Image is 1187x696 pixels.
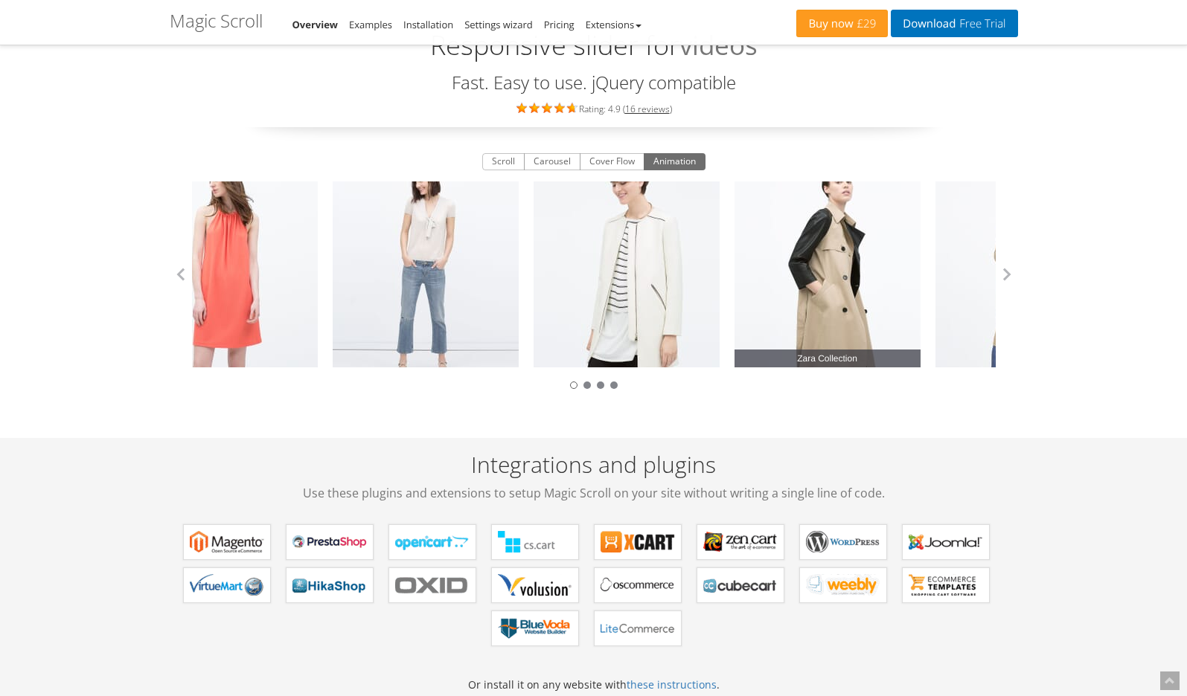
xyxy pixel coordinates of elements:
[491,567,579,603] a: Magic Scroll for Volusion
[644,153,706,171] button: Animation
[679,26,758,65] span: videos
[464,18,533,31] a: Settings wizard
[909,531,983,553] b: Magic Scroll for Joomla
[956,18,1005,30] span: Free Trial
[482,153,525,171] button: Scroll
[395,531,470,553] b: Magic Scroll for OpenCart
[796,10,888,37] a: Buy now£29
[627,677,717,692] a: these instructions
[286,567,374,603] a: Magic Scroll for HikaShop
[498,574,572,596] b: Magic Scroll for Volusion
[170,73,1018,92] h3: Fast. Easy to use. jQuery compatible
[292,531,367,553] b: Magic Scroll for PrestaShop
[524,153,580,171] button: Carousel
[586,18,642,31] a: Extensions
[349,18,392,31] a: Examples
[491,610,579,646] a: Magic Scroll for BlueVoda
[806,531,880,553] b: Magic Scroll for WordPress
[854,18,877,30] span: £29
[286,524,374,560] a: Magic Scroll for PrestaShop
[697,524,784,560] a: Magic Scroll for Zen Cart
[902,524,990,560] a: Magic Scroll for Joomla
[491,524,579,560] a: Magic Scroll for CS-Cart
[498,531,572,553] b: Magic Scroll for CS-Cart
[170,11,263,30] h1: Magic Scroll
[170,100,1018,116] div: Rating: 4.9 ( )
[735,349,921,367] span: Zara Collection
[601,617,675,639] b: Magic Scroll for LiteCommerce
[292,18,339,31] a: Overview
[190,574,264,596] b: Magic Scroll for VirtueMart
[697,567,784,603] a: Magic Scroll for CubeCart
[388,567,476,603] a: Magic Scroll for OXID
[594,567,682,603] a: Magic Scroll for osCommerce
[601,574,675,596] b: Magic Scroll for osCommerce
[799,567,887,603] a: Magic Scroll for Weebly
[806,574,880,596] b: Magic Scroll for Weebly
[395,574,470,596] b: Magic Scroll for OXID
[403,18,453,31] a: Installation
[891,10,1017,37] a: DownloadFree Trial
[498,617,572,639] b: Magic Scroll for BlueVoda
[799,524,887,560] a: Magic Scroll for WordPress
[183,524,271,560] a: Magic Scroll for Magento
[703,531,778,553] b: Magic Scroll for Zen Cart
[594,524,682,560] a: Magic Scroll for X-Cart
[190,531,264,553] b: Magic Scroll for Magento
[170,484,1018,502] span: Use these plugins and extensions to setup Magic Scroll on your site without writing a single line...
[544,18,575,31] a: Pricing
[902,567,990,603] a: Magic Scroll for ecommerce Templates
[601,531,675,553] b: Magic Scroll for X-Cart
[594,610,682,646] a: Magic Scroll for LiteCommerce
[625,103,670,115] a: 16 reviews
[909,574,983,596] b: Magic Scroll for ecommerce Templates
[170,452,1018,502] h2: Integrations and plugins
[388,524,476,560] a: Magic Scroll for OpenCart
[703,574,778,596] b: Magic Scroll for CubeCart
[580,153,644,171] button: Cover Flow
[292,574,367,596] b: Magic Scroll for HikaShop
[183,567,271,603] a: Magic Scroll for VirtueMart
